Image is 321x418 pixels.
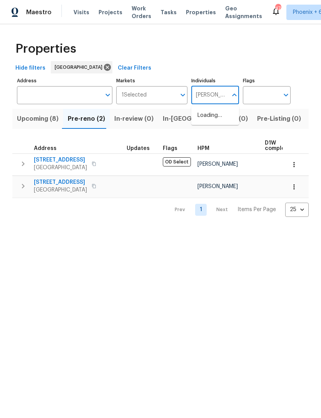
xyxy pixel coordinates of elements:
span: [GEOGRAPHIC_DATA] [34,164,87,172]
span: [STREET_ADDRESS] [34,178,87,186]
button: Clear Filters [115,61,154,75]
p: Items Per Page [237,206,276,213]
span: Work Orders [132,5,151,20]
button: Open [281,90,291,100]
div: 25 [285,200,309,220]
span: [PERSON_NAME] [197,184,238,189]
span: D1W complete [265,140,291,151]
span: Hide filters [15,63,45,73]
span: [PERSON_NAME] [197,162,238,167]
button: Open [177,90,188,100]
button: Close [229,90,240,100]
div: Loading… [191,106,239,125]
span: Maestro [26,8,52,16]
label: Individuals [191,78,239,83]
button: Hide filters [12,61,48,75]
span: Properties [15,45,76,53]
nav: Pagination Navigation [167,203,309,217]
span: Projects [99,8,122,16]
span: Visits [74,8,89,16]
span: Address [34,146,57,151]
span: Properties [186,8,216,16]
div: [GEOGRAPHIC_DATA] [51,61,112,73]
span: In-[GEOGRAPHIC_DATA] (0) [163,113,248,124]
label: Flags [243,78,291,83]
label: Markets [116,78,188,83]
span: Updates [127,146,150,151]
button: Open [102,90,113,100]
span: HPM [197,146,209,151]
div: 47 [275,5,281,12]
span: [STREET_ADDRESS] [34,156,87,164]
span: Upcoming (8) [17,113,59,124]
input: Search ... [191,86,227,104]
span: Geo Assignments [225,5,262,20]
label: Address [17,78,112,83]
span: 1 Selected [122,92,147,98]
span: Pre-Listing (0) [257,113,301,124]
a: Goto page 1 [195,204,207,216]
span: Pre-reno (2) [68,113,105,124]
span: [GEOGRAPHIC_DATA] [55,63,105,71]
span: [GEOGRAPHIC_DATA] [34,186,87,194]
span: Flags [163,146,177,151]
span: OD Select [163,157,191,167]
span: Clear Filters [118,63,151,73]
span: Tasks [160,10,177,15]
span: In-review (0) [114,113,154,124]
